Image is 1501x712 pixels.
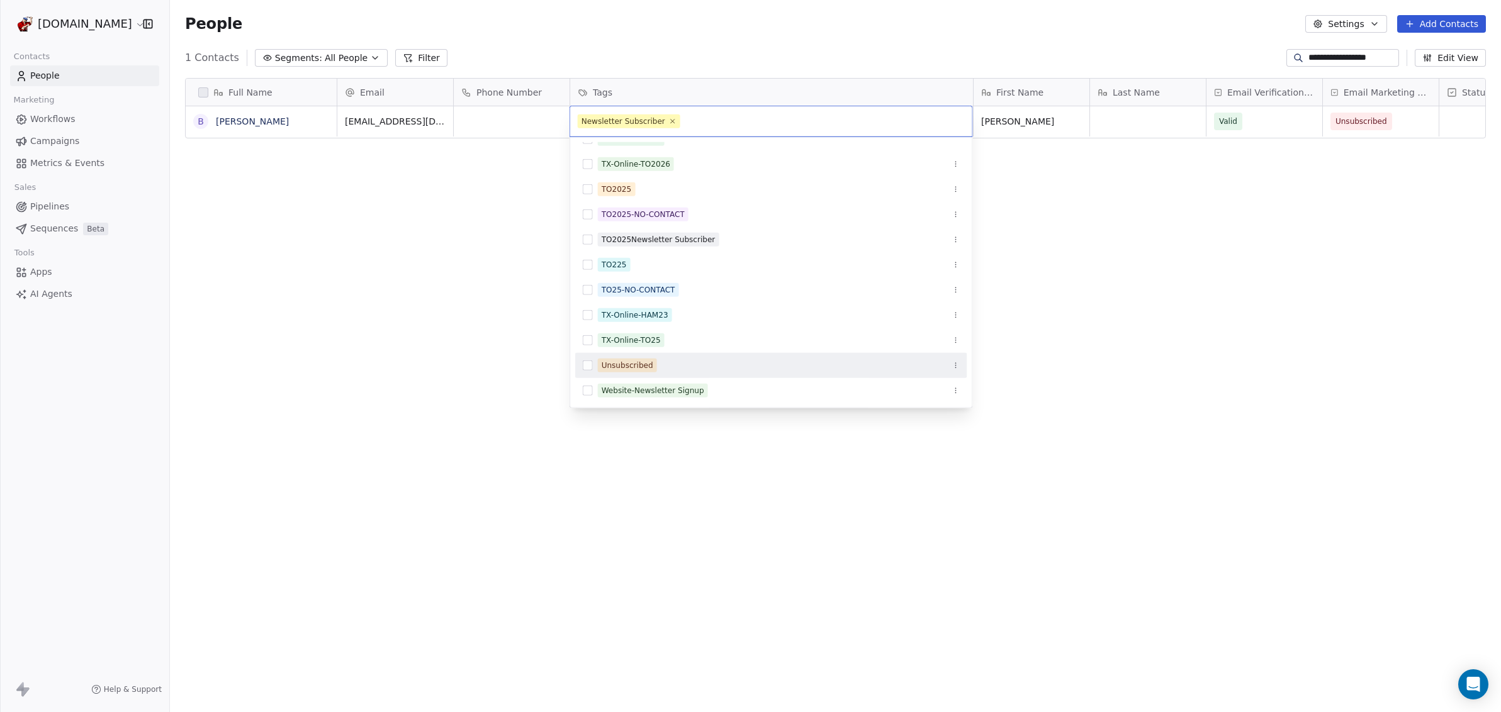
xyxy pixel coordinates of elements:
div: TX-Online-TO25 [602,335,661,346]
div: TX-Online-TO2026 [602,159,670,170]
div: TO225 [602,259,627,270]
div: TO2025Newsletter Subscriber [602,234,716,245]
div: TO2025 [602,184,632,195]
div: Website-Newsletter Signup [602,385,704,396]
div: TO2025-NO-CONTACT [602,209,685,220]
div: TX-Online-HAM23 [602,309,668,321]
div: Unsubscribed [602,360,653,371]
div: Newsletter Subscriber [582,116,665,127]
div: TO25-NO-CONTACT [602,284,675,296]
